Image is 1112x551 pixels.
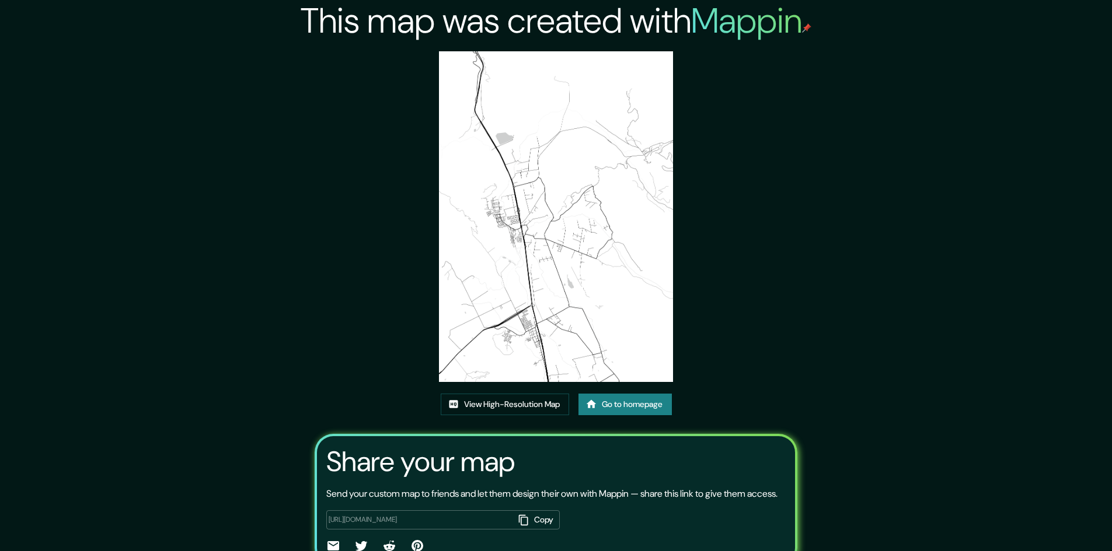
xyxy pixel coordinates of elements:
h3: Share your map [326,445,515,478]
img: mappin-pin [802,23,811,33]
a: Go to homepage [578,394,672,415]
a: View High-Resolution Map [441,394,569,415]
p: Send your custom map to friends and let them design their own with Mappin — share this link to gi... [326,487,778,501]
img: created-map [439,51,673,382]
button: Copy [514,510,560,529]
